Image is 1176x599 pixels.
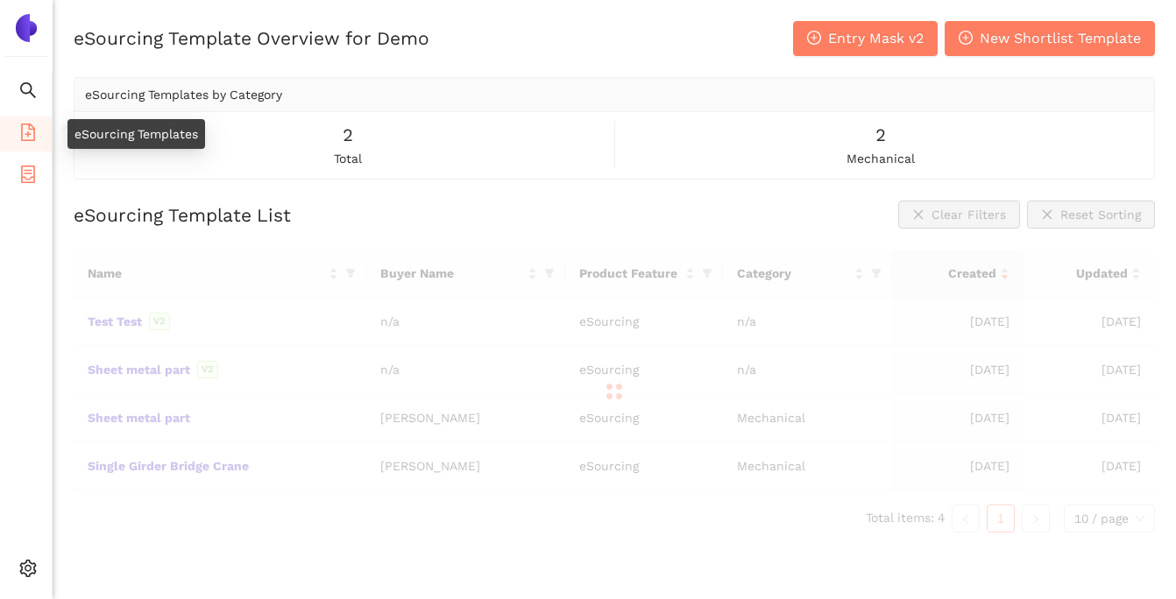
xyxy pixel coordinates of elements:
div: eSourcing Templates [67,119,205,149]
h2: eSourcing Template Overview for Demo [74,25,429,51]
span: search [19,75,37,110]
button: closeClear Filters [898,201,1020,229]
span: setting [19,553,37,588]
span: Entry Mask v2 [828,27,924,49]
img: Logo [12,14,40,42]
span: 2 [875,122,886,149]
span: eSourcing Templates by Category [85,88,282,102]
button: plus-circleNew Shortlist Template [945,21,1155,56]
h2: eSourcing Template List [74,202,291,228]
span: New Shortlist Template [980,27,1141,49]
button: plus-circleEntry Mask v2 [793,21,938,56]
span: plus-circle [959,31,973,47]
span: total [334,149,362,168]
span: plus-circle [807,31,821,47]
span: mechanical [847,149,915,168]
button: closeReset Sorting [1027,201,1155,229]
span: container [19,159,37,194]
span: 2 [343,122,353,149]
span: file-add [19,117,37,152]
